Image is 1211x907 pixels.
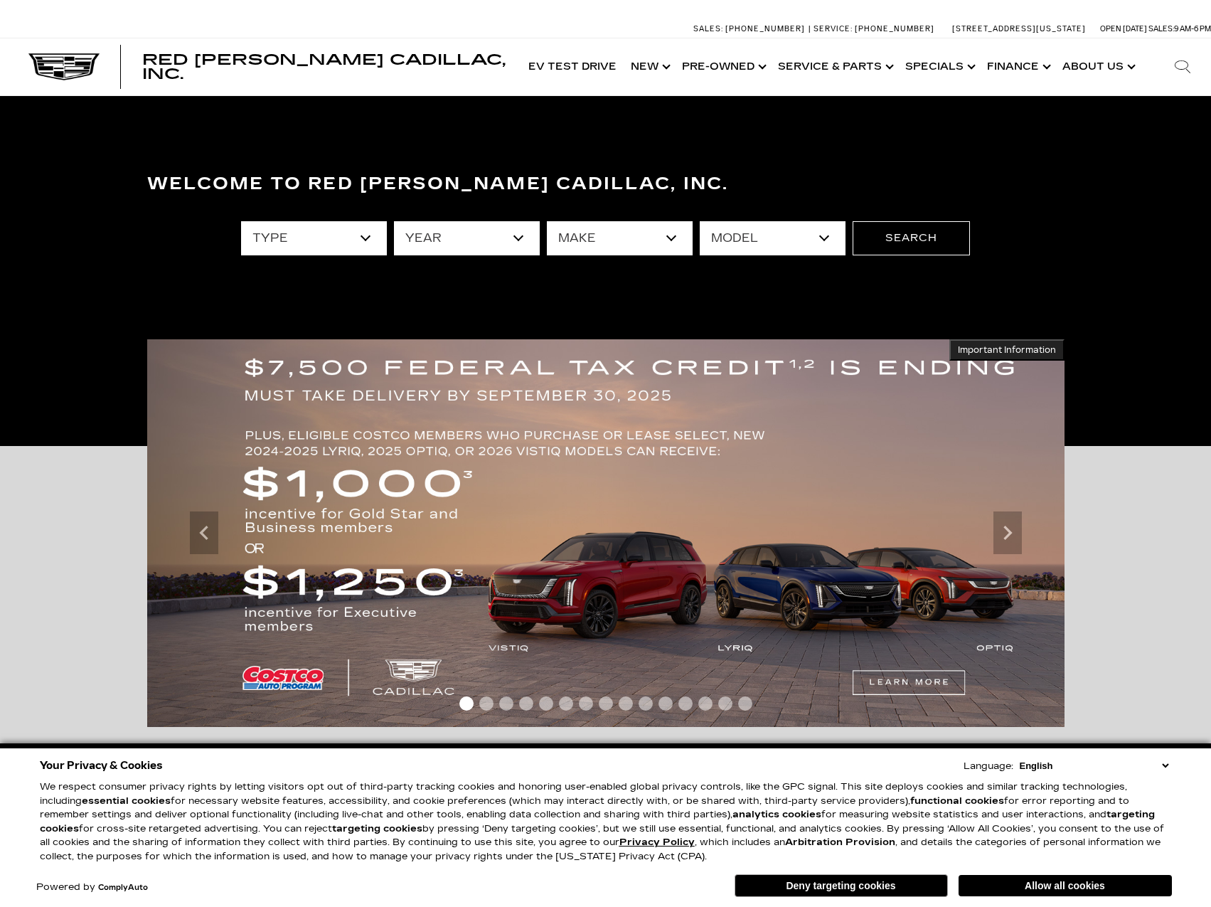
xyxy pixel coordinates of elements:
div: Powered by [36,883,148,892]
a: Privacy Policy [619,837,695,848]
span: Go to slide 14 [718,696,732,711]
a: Finance [980,38,1055,95]
span: 9 AM-6 PM [1174,24,1211,33]
div: Previous [190,511,218,554]
span: Go to slide 10 [639,696,653,711]
span: Go to slide 12 [678,696,693,711]
span: Go to slide 8 [599,696,613,711]
span: Go to slide 7 [579,696,593,711]
img: $7,500 FEDERAL TAX CREDIT IS ENDING. $1,000 incentive for Gold Star and Business members OR $1250... [147,339,1065,727]
span: Go to slide 2 [479,696,494,711]
select: Filter by type [241,221,387,255]
span: Your Privacy & Cookies [40,755,163,775]
button: Allow all cookies [959,875,1172,896]
div: Language: [964,762,1013,771]
select: Filter by year [394,221,540,255]
select: Filter by make [547,221,693,255]
strong: targeting cookies [40,809,1155,834]
span: Go to slide 1 [459,696,474,711]
a: Service: [PHONE_NUMBER] [809,25,938,33]
a: Sales: [PHONE_NUMBER] [693,25,809,33]
a: New [624,38,675,95]
span: Sales: [1148,24,1174,33]
button: Deny targeting cookies [735,874,948,897]
span: Go to slide 9 [619,696,633,711]
span: Important Information [958,344,1056,356]
strong: Arbitration Provision [785,837,895,848]
a: [STREET_ADDRESS][US_STATE] [952,24,1086,33]
span: Go to slide 6 [559,696,573,711]
span: Go to slide 13 [698,696,713,711]
a: Red [PERSON_NAME] Cadillac, Inc. [142,53,507,81]
span: Go to slide 5 [539,696,553,711]
img: Cadillac Dark Logo with Cadillac White Text [28,53,100,80]
span: Go to slide 11 [658,696,673,711]
button: Important Information [949,339,1065,361]
a: Specials [898,38,980,95]
span: Service: [813,24,853,33]
span: Red [PERSON_NAME] Cadillac, Inc. [142,51,506,83]
strong: targeting cookies [332,823,422,834]
div: Next [993,511,1022,554]
strong: essential cookies [82,795,171,807]
h3: Welcome to Red [PERSON_NAME] Cadillac, Inc. [147,170,1065,198]
span: Go to slide 15 [738,696,752,711]
p: We respect consumer privacy rights by letting visitors opt out of third-party tracking cookies an... [40,780,1172,864]
a: Service & Parts [771,38,898,95]
a: EV Test Drive [521,38,624,95]
span: Open [DATE] [1100,24,1147,33]
a: Pre-Owned [675,38,771,95]
span: Go to slide 4 [519,696,533,711]
select: Language Select [1016,759,1172,773]
strong: functional cookies [910,795,1004,807]
button: Search [853,221,970,255]
span: [PHONE_NUMBER] [725,24,805,33]
strong: analytics cookies [732,809,821,820]
select: Filter by model [700,221,845,255]
span: [PHONE_NUMBER] [855,24,934,33]
a: ComplyAuto [98,884,148,892]
a: About Us [1055,38,1140,95]
span: Sales: [693,24,723,33]
span: Go to slide 3 [499,696,513,711]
